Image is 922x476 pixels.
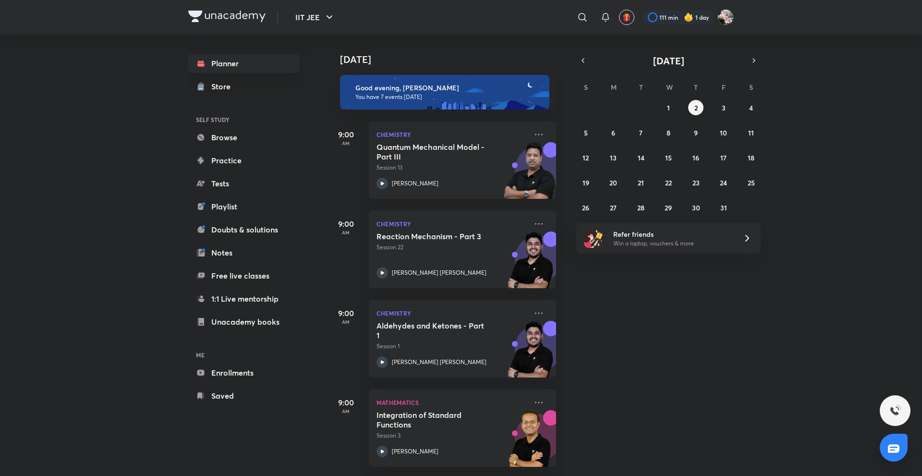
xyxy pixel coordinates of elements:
[392,269,486,277] p: [PERSON_NAME] [PERSON_NAME]
[665,178,672,187] abbr: October 22, 2025
[376,129,527,140] p: Chemistry
[684,12,693,22] img: streak
[622,13,631,22] img: avatar
[610,203,617,212] abbr: October 27, 2025
[376,163,527,172] p: Session 13
[619,10,634,25] button: avatar
[606,150,621,165] button: October 13, 2025
[188,312,300,331] a: Unacademy books
[637,203,644,212] abbr: October 28, 2025
[376,410,496,429] h5: Integration of Standard Functions
[392,358,486,366] p: [PERSON_NAME] [PERSON_NAME]
[667,128,670,137] abbr: October 8, 2025
[376,321,496,340] h5: Aldehydes and Ketones - Part 1
[688,100,704,115] button: October 2, 2025
[661,175,676,190] button: October 22, 2025
[720,203,727,212] abbr: October 31, 2025
[355,84,541,92] h6: Good evening, [PERSON_NAME]
[188,386,300,405] a: Saved
[355,93,541,101] p: You have 7 events [DATE]
[639,83,643,92] abbr: Tuesday
[666,83,673,92] abbr: Wednesday
[188,11,266,22] img: Company Logo
[609,178,617,187] abbr: October 20, 2025
[720,128,727,137] abbr: October 10, 2025
[188,54,300,73] a: Planner
[688,200,704,215] button: October 30, 2025
[327,397,365,408] h5: 9:00
[743,150,759,165] button: October 18, 2025
[722,103,726,112] abbr: October 3, 2025
[661,125,676,140] button: October 8, 2025
[327,319,365,325] p: AM
[376,431,527,440] p: Session 3
[188,347,300,363] h6: ME
[327,230,365,235] p: AM
[665,153,672,162] abbr: October 15, 2025
[188,243,300,262] a: Notes
[743,100,759,115] button: October 4, 2025
[503,321,556,387] img: unacademy
[692,153,699,162] abbr: October 16, 2025
[716,150,731,165] button: October 17, 2025
[611,128,615,137] abbr: October 6, 2025
[749,103,753,112] abbr: October 4, 2025
[376,397,527,408] p: Mathematics
[327,129,365,140] h5: 9:00
[188,220,300,239] a: Doubts & solutions
[188,151,300,170] a: Practice
[611,83,617,92] abbr: Monday
[578,125,594,140] button: October 5, 2025
[633,125,649,140] button: October 7, 2025
[584,128,588,137] abbr: October 5, 2025
[694,128,698,137] abbr: October 9, 2025
[327,408,365,414] p: AM
[748,128,754,137] abbr: October 11, 2025
[188,266,300,285] a: Free live classes
[392,179,438,188] p: [PERSON_NAME]
[327,307,365,319] h5: 9:00
[692,203,700,212] abbr: October 30, 2025
[590,54,747,67] button: [DATE]
[578,175,594,190] button: October 19, 2025
[743,175,759,190] button: October 25, 2025
[578,150,594,165] button: October 12, 2025
[376,342,527,351] p: Session 1
[667,103,670,112] abbr: October 1, 2025
[613,239,731,248] p: Win a laptop, vouchers & more
[188,128,300,147] a: Browse
[392,447,438,456] p: [PERSON_NAME]
[716,100,731,115] button: October 3, 2025
[716,125,731,140] button: October 10, 2025
[694,83,698,92] abbr: Thursday
[633,150,649,165] button: October 14, 2025
[584,229,603,248] img: referral
[610,153,617,162] abbr: October 13, 2025
[716,175,731,190] button: October 24, 2025
[633,200,649,215] button: October 28, 2025
[606,175,621,190] button: October 20, 2025
[694,103,698,112] abbr: October 2, 2025
[376,307,527,319] p: Chemistry
[653,54,684,67] span: [DATE]
[376,142,496,161] h5: Quantum Mechanical Model - Part III
[578,200,594,215] button: October 26, 2025
[211,81,236,92] div: Store
[661,150,676,165] button: October 15, 2025
[582,178,589,187] abbr: October 19, 2025
[188,197,300,216] a: Playlist
[639,128,643,137] abbr: October 7, 2025
[633,175,649,190] button: October 21, 2025
[692,178,700,187] abbr: October 23, 2025
[327,140,365,146] p: AM
[748,153,754,162] abbr: October 18, 2025
[188,11,266,24] a: Company Logo
[661,200,676,215] button: October 29, 2025
[606,125,621,140] button: October 6, 2025
[716,200,731,215] button: October 31, 2025
[582,203,589,212] abbr: October 26, 2025
[503,232,556,298] img: unacademy
[743,125,759,140] button: October 11, 2025
[638,153,644,162] abbr: October 14, 2025
[748,178,755,187] abbr: October 25, 2025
